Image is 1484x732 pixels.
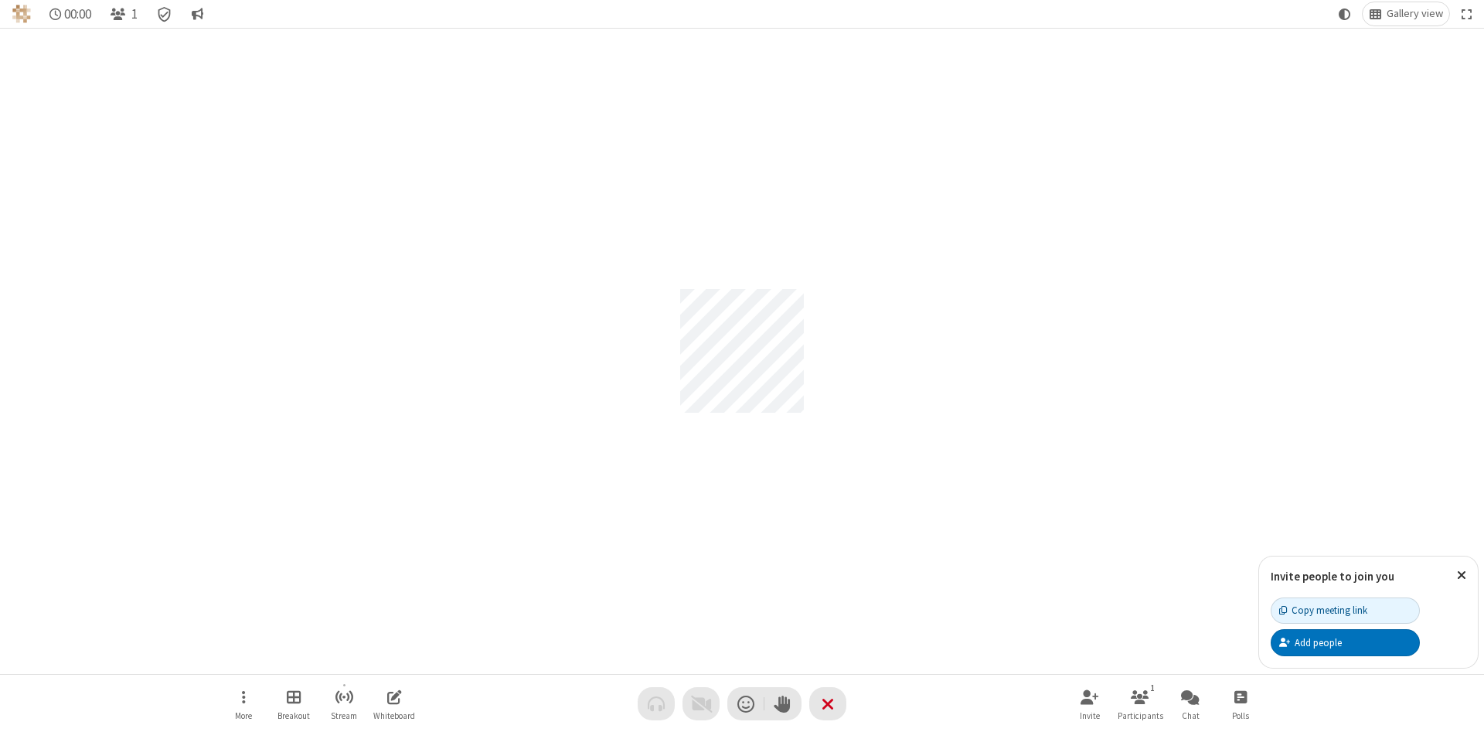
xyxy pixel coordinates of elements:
[682,687,720,720] button: Video
[638,687,675,720] button: Audio problem - check your Internet connection or call by phone
[1182,711,1200,720] span: Chat
[1117,682,1163,726] button: Open participant list
[220,682,267,726] button: Open menu
[371,682,417,726] button: Open shared whiteboard
[764,687,802,720] button: Raise hand
[373,711,415,720] span: Whiteboard
[1067,682,1113,726] button: Invite participants (Alt+I)
[1118,711,1163,720] span: Participants
[1333,2,1357,26] button: Using system theme
[64,7,91,22] span: 00:00
[1445,557,1478,594] button: Close popover
[1146,681,1159,695] div: 1
[1167,682,1213,726] button: Open chat
[1080,711,1100,720] span: Invite
[1271,629,1420,655] button: Add people
[1455,2,1479,26] button: Fullscreen
[131,7,138,22] span: 1
[185,2,209,26] button: Conversation
[1363,2,1449,26] button: Change layout
[271,682,317,726] button: Manage Breakout Rooms
[277,711,310,720] span: Breakout
[1232,711,1249,720] span: Polls
[1217,682,1264,726] button: Open poll
[1387,8,1443,20] span: Gallery view
[1271,598,1420,624] button: Copy meeting link
[321,682,367,726] button: Start streaming
[1271,569,1394,584] label: Invite people to join you
[1279,603,1367,618] div: Copy meeting link
[727,687,764,720] button: Send a reaction
[43,2,98,26] div: Timer
[235,711,252,720] span: More
[809,687,846,720] button: End or leave meeting
[150,2,179,26] div: Meeting details Encryption enabled
[104,2,144,26] button: Open participant list
[331,711,357,720] span: Stream
[12,5,31,23] img: QA Selenium DO NOT DELETE OR CHANGE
